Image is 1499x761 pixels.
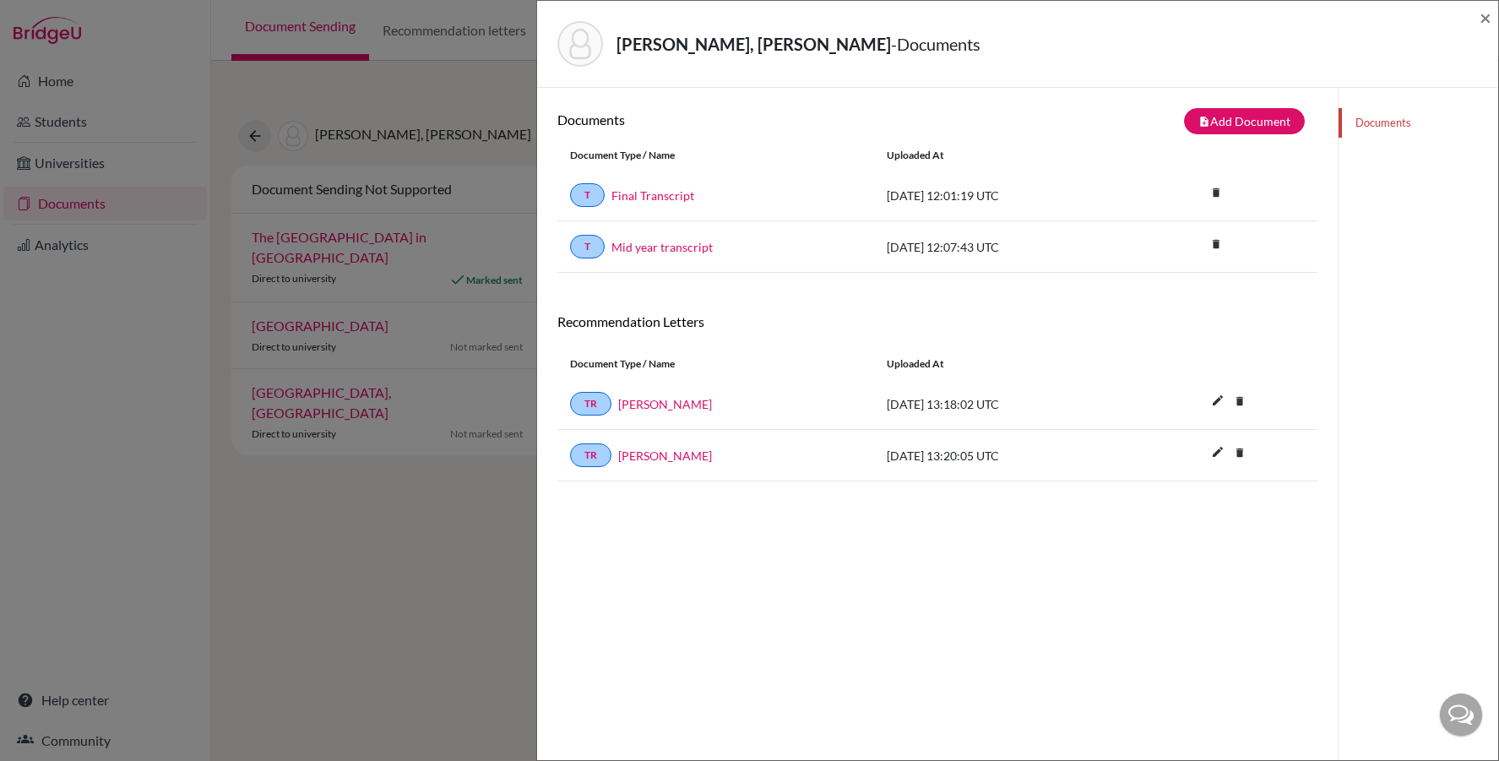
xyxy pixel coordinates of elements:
a: [PERSON_NAME] [618,447,712,465]
span: × [1480,5,1491,30]
a: delete [1203,234,1229,257]
i: delete [1203,231,1229,257]
a: TR [570,443,611,467]
i: delete [1227,440,1252,465]
a: T [570,183,605,207]
a: Documents [1339,108,1498,138]
a: TR [570,392,611,416]
div: Document Type / Name [557,148,874,163]
span: [DATE] 13:18:02 UTC [887,397,999,411]
a: delete [1227,391,1252,414]
a: Final Transcript [611,187,694,204]
i: note_add [1198,116,1210,128]
button: Close [1480,8,1491,28]
div: Uploaded at [874,148,1127,163]
a: Mid year transcript [611,238,713,256]
div: [DATE] 12:07:43 UTC [874,238,1127,256]
span: - Documents [891,34,980,54]
button: edit [1203,389,1232,415]
i: delete [1203,180,1229,205]
div: Document Type / Name [557,356,874,372]
div: Uploaded at [874,356,1127,372]
a: [PERSON_NAME] [618,395,712,413]
h6: Documents [557,111,937,128]
a: delete [1227,443,1252,465]
button: note_addAdd Document [1184,108,1305,134]
span: [DATE] 13:20:05 UTC [887,448,999,463]
i: edit [1204,387,1231,414]
strong: [PERSON_NAME], [PERSON_NAME] [616,34,891,54]
div: [DATE] 12:01:19 UTC [874,187,1127,204]
a: T [570,235,605,258]
i: edit [1204,438,1231,465]
button: edit [1203,441,1232,466]
h6: Recommendation Letters [557,313,1317,329]
a: delete [1203,182,1229,205]
i: delete [1227,389,1252,414]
